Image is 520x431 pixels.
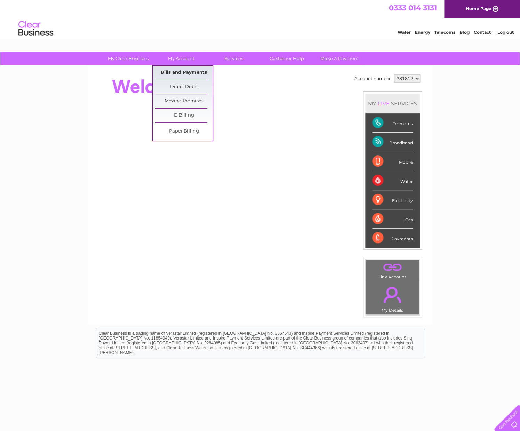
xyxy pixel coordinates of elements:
[368,282,417,307] a: .
[366,281,419,315] td: My Details
[155,94,213,108] a: Moving Premises
[372,133,413,152] div: Broadband
[18,18,54,39] img: logo.png
[205,52,263,65] a: Services
[152,52,210,65] a: My Account
[434,30,455,35] a: Telecoms
[311,52,368,65] a: Make A Payment
[258,52,315,65] a: Customer Help
[398,30,411,35] a: Water
[389,3,437,12] a: 0333 014 3131
[155,125,213,138] a: Paper Billing
[368,261,417,273] a: .
[366,259,419,281] td: Link Account
[474,30,491,35] a: Contact
[155,80,213,94] a: Direct Debit
[99,52,157,65] a: My Clear Business
[372,152,413,171] div: Mobile
[365,94,420,113] div: MY SERVICES
[372,171,413,190] div: Water
[155,109,213,122] a: E-Billing
[155,66,213,80] a: Bills and Payments
[459,30,470,35] a: Blog
[96,4,425,34] div: Clear Business is a trading name of Verastar Limited (registered in [GEOGRAPHIC_DATA] No. 3667643...
[497,30,513,35] a: Log out
[372,190,413,209] div: Electricity
[372,113,413,133] div: Telecoms
[415,30,430,35] a: Energy
[353,73,392,85] td: Account number
[376,100,391,107] div: LIVE
[372,209,413,229] div: Gas
[372,229,413,247] div: Payments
